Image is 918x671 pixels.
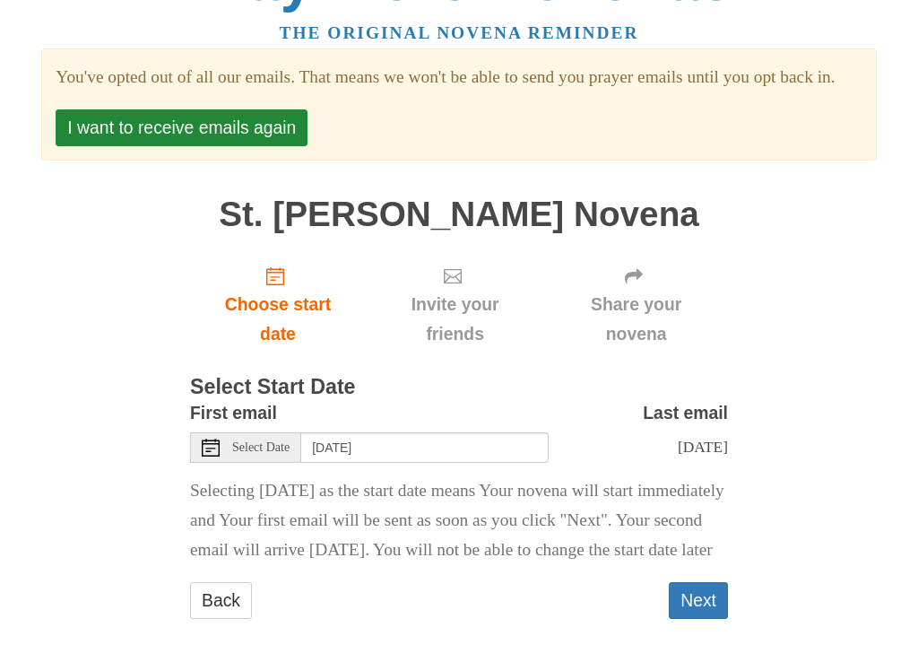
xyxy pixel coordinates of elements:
input: Use the arrow keys to pick a date [301,432,549,463]
div: Click "Next" to confirm your start date first. [544,251,728,358]
a: The original novena reminder [280,23,639,42]
div: Click "Next" to confirm your start date first. [366,251,544,358]
span: Share your novena [562,290,710,349]
label: Last email [643,398,728,428]
span: Choose start date [208,290,348,349]
span: [DATE] [678,438,728,456]
p: Selecting [DATE] as the start date means Your novena will start immediately and Your first email ... [190,476,728,565]
button: I want to receive emails again [56,109,307,146]
h3: Select Start Date [190,376,728,399]
span: Invite your friends [384,290,526,349]
span: Select Date [232,441,290,454]
a: Back [190,582,252,619]
h1: St. [PERSON_NAME] Novena [190,196,728,234]
a: Choose start date [190,251,366,358]
section: You've opted out of all our emails. That means we won't be able to send you prayer emails until y... [56,63,862,92]
button: Next [669,582,728,619]
label: First email [190,398,277,428]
